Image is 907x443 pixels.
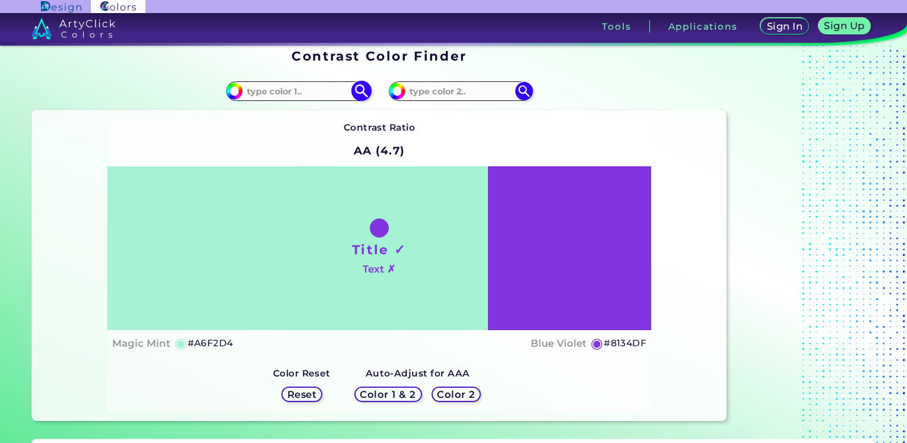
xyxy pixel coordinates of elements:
strong: Contrast Ratio [344,122,416,133]
h3: Applications [668,22,738,31]
h5: Reset [288,390,315,398]
h1: Contrast Color Finder [291,47,467,65]
h5: ◉ [175,336,188,350]
a: Sign Up [821,19,868,34]
h5: Color 2 [439,390,474,398]
img: icon search [351,81,372,102]
img: logo_artyclick_colors_white.svg [31,18,115,39]
h2: AA (4.7) [348,138,411,164]
h4: Magic Mint [112,335,170,352]
h5: Sign Up [826,21,863,30]
strong: Color Reset [273,368,331,379]
strong: Auto-Adjust for AAA [366,368,470,379]
h1: Title ✓ [352,241,407,258]
h5: #8134DF [604,336,646,351]
h5: #A6F2D4 [188,336,233,351]
a: Sign In [763,19,807,34]
img: ArtyClick Design logo [41,1,81,12]
h5: ◉ [591,336,604,350]
img: icon search [515,82,533,100]
h4: Blue Violet [531,335,586,352]
h5: Sign In [769,22,801,31]
h4: Text ✗ [363,261,395,278]
input: type color 2.. [405,83,516,99]
h3: Tools [602,22,631,31]
input: type color 1.. [243,83,353,99]
h5: Color 1 & 2 [363,390,414,398]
